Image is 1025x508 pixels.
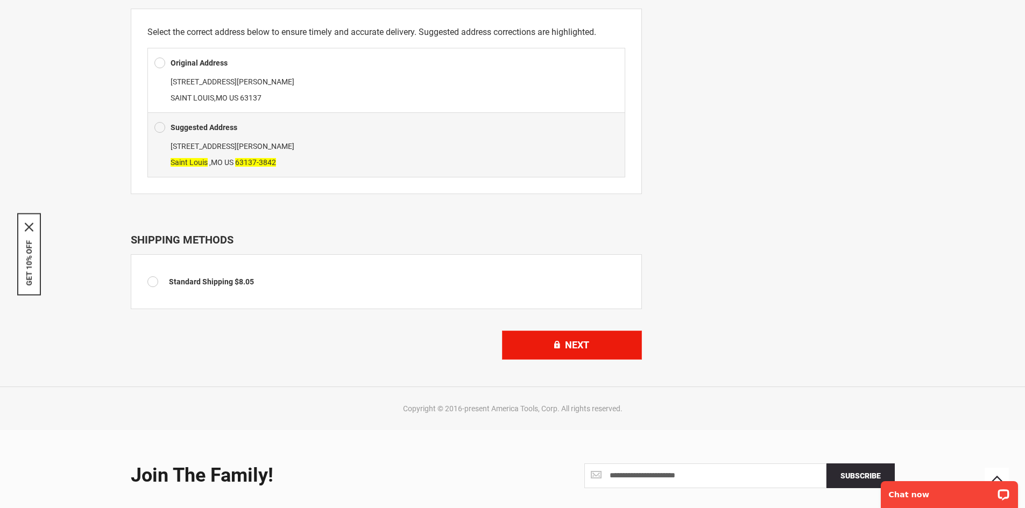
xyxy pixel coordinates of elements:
button: Close [25,223,33,231]
span: US [224,158,234,167]
span: Subscribe [840,471,881,480]
span: MO [216,94,228,102]
div: Shipping Methods [131,233,642,246]
svg: close icon [25,223,33,231]
div: , [154,138,618,170]
div: Copyright © 2016-present America Tools, Corp. All rights reserved. [128,403,897,414]
span: US [229,94,238,102]
span: Next [565,339,589,350]
span: 63137-3842 [235,158,276,167]
iframe: LiveChat chat widget [874,474,1025,508]
b: Original Address [171,59,228,67]
button: Subscribe [826,463,895,488]
span: [STREET_ADDRESS][PERSON_NAME] [171,77,294,86]
div: , [154,74,618,106]
span: Saint Louis [171,158,208,167]
p: Select the correct address below to ensure timely and accurate delivery. Suggested address correc... [147,25,625,39]
span: 63137 [240,94,261,102]
div: Join the Family! [131,465,505,486]
span: $8.05 [235,277,254,286]
span: Standard Shipping [169,277,233,286]
span: SAINT LOUIS [171,94,214,102]
button: Next [502,331,642,360]
button: GET 10% OFF [25,240,33,285]
span: [STREET_ADDRESS][PERSON_NAME] [171,142,294,151]
span: MO [211,158,223,167]
b: Suggested Address [171,123,237,132]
